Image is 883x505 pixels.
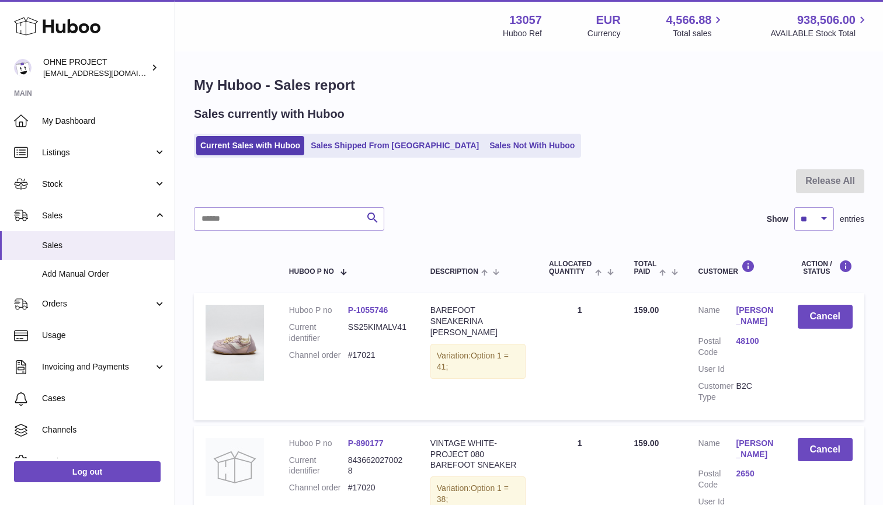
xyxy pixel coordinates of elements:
dt: Postal Code [698,336,736,358]
a: Log out [14,461,161,482]
a: Sales Shipped From [GEOGRAPHIC_DATA] [307,136,483,155]
div: Customer [698,260,774,276]
strong: 13057 [509,12,542,28]
div: Action / Status [798,260,853,276]
span: Description [430,268,478,276]
a: [PERSON_NAME] [736,305,774,327]
a: P-890177 [348,438,384,448]
span: Stock [42,179,154,190]
span: 159.00 [634,305,659,315]
dt: Current identifier [289,322,348,344]
a: Sales Not With Huboo [485,136,579,155]
dt: Customer Type [698,381,736,403]
span: My Dashboard [42,116,166,127]
span: Settings [42,456,166,467]
span: [EMAIL_ADDRESS][DOMAIN_NAME] [43,68,172,78]
h1: My Huboo - Sales report [194,76,864,95]
dd: 8436620270028 [348,455,407,477]
dt: Name [698,305,736,330]
label: Show [767,214,788,225]
span: entries [840,214,864,225]
button: Cancel [798,305,853,329]
span: Usage [42,330,166,341]
a: P-1055746 [348,305,388,315]
div: OHNE PROJECT [43,57,148,79]
span: Orders [42,298,154,309]
dt: Huboo P no [289,438,348,449]
img: KIMA_LILAC_SMALL_21d0c197-b040-40c8-b113-5303e533af0e.jpg [206,305,264,381]
img: support@ohneproject.com [14,59,32,76]
span: 159.00 [634,438,659,448]
span: Invoicing and Payments [42,361,154,372]
span: 4,566.88 [666,12,712,28]
a: 48100 [736,336,774,347]
dt: Channel order [289,350,348,361]
td: 1 [537,293,623,420]
dt: User Id [698,364,736,375]
strong: EUR [596,12,620,28]
span: Huboo P no [289,268,334,276]
span: Option 1 = 41; [437,351,509,371]
div: Huboo Ref [503,28,542,39]
div: Variation: [430,344,526,379]
dd: #17020 [348,482,407,493]
dt: Name [698,438,736,463]
span: Sales [42,240,166,251]
dt: Postal Code [698,468,736,490]
h2: Sales currently with Huboo [194,106,345,122]
span: Option 1 = 38; [437,483,509,504]
button: Cancel [798,438,853,462]
dd: SS25KIMALV41 [348,322,407,344]
dd: #17021 [348,350,407,361]
span: ALLOCATED Quantity [549,260,592,276]
div: BAREFOOT SNEAKERINA [PERSON_NAME] [430,305,526,338]
span: 938,506.00 [797,12,856,28]
span: Sales [42,210,154,221]
span: Cases [42,393,166,404]
a: [PERSON_NAME] [736,438,774,460]
span: Listings [42,147,154,158]
div: Currency [587,28,621,39]
a: 2650 [736,468,774,479]
span: Add Manual Order [42,269,166,280]
img: no-photo.jpg [206,438,264,496]
span: Total paid [634,260,657,276]
a: 938,506.00 AVAILABLE Stock Total [770,12,869,39]
span: Channels [42,424,166,436]
a: Current Sales with Huboo [196,136,304,155]
dd: B2C [736,381,774,403]
div: VINTAGE WHITE- PROJECT 080 BAREFOOT SNEAKER [430,438,526,471]
dt: Current identifier [289,455,348,477]
span: Total sales [673,28,725,39]
a: 4,566.88 Total sales [666,12,725,39]
dt: Channel order [289,482,348,493]
dt: Huboo P no [289,305,348,316]
span: AVAILABLE Stock Total [770,28,869,39]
